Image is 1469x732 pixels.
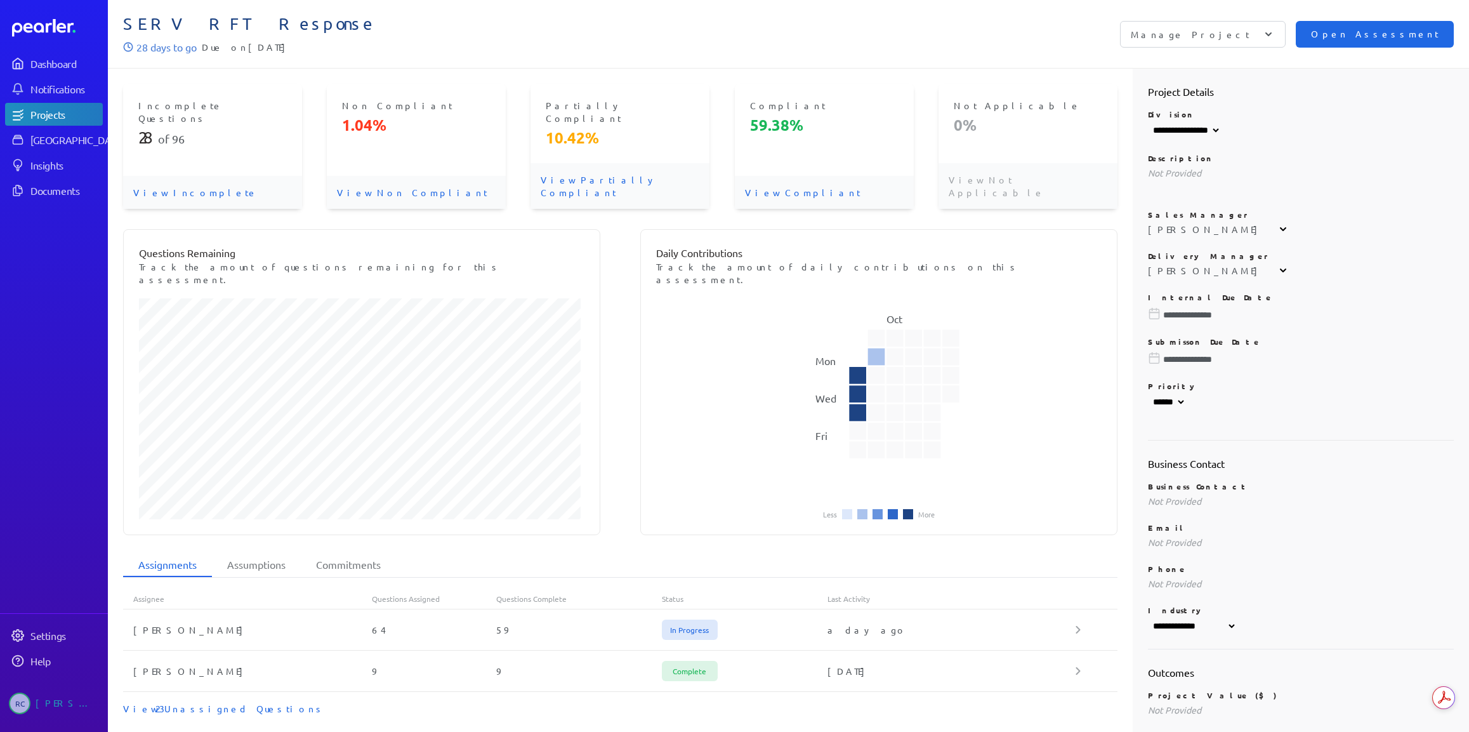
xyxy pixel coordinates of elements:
p: 0% [954,115,1102,135]
p: Phone [1148,564,1454,574]
text: Oct [886,312,903,325]
text: Wed [815,392,836,404]
p: 59.38% [750,115,899,135]
input: Please choose a due date [1148,353,1454,366]
div: View 23 Unassigned Questions [123,702,1117,715]
div: Settings [30,629,102,642]
text: Fri [815,429,827,442]
p: Sales Manager [1148,210,1454,220]
p: Project Value ($) [1148,690,1454,700]
p: of [138,128,287,148]
a: [GEOGRAPHIC_DATA] [5,128,103,151]
div: [PERSON_NAME] [1148,264,1264,277]
div: [PERSON_NAME] [1148,223,1264,236]
a: RC[PERSON_NAME] [5,688,103,719]
a: Help [5,649,103,672]
span: Not Provided [1148,536,1201,548]
h2: Project Details [1148,84,1454,99]
p: Partially Compliant [546,99,694,124]
p: Submisson Due Date [1148,336,1454,347]
div: a day ago [827,623,1076,636]
div: [GEOGRAPHIC_DATA] [30,133,125,146]
a: Projects [5,103,103,126]
div: [DATE] [827,665,1076,677]
span: 28 [138,128,158,147]
p: Track the amount of daily contributions on this assessment. [656,260,1102,286]
span: Not Provided [1148,704,1201,715]
a: Notifications [5,77,103,100]
a: Dashboard [5,52,103,75]
div: 9 [496,665,662,677]
div: Documents [30,184,102,197]
a: Dashboard [12,19,103,37]
div: [PERSON_NAME] [123,665,372,677]
div: Projects [30,108,102,121]
p: Delivery Manager [1148,251,1454,261]
div: Insights [30,159,102,171]
p: View Incomplete [123,176,302,209]
div: 9 [372,665,496,677]
p: View Non Compliant [327,176,506,209]
li: More [918,510,935,518]
span: Open Assessment [1311,27,1439,41]
h2: Business Contact [1148,456,1454,471]
p: 10.42% [546,128,694,148]
input: Please choose a due date [1148,309,1454,321]
div: 64 [372,623,496,636]
li: Commitments [301,553,396,577]
p: Compliant [750,99,899,112]
li: Less [823,510,837,518]
span: Not Provided [1148,578,1201,589]
p: Email [1148,522,1454,533]
h2: Outcomes [1148,665,1454,680]
p: Internal Due Date [1148,292,1454,302]
p: Daily Contributions [656,245,1102,260]
div: 59 [496,623,662,636]
p: Division [1148,109,1454,119]
span: In Progress [662,620,718,640]
li: Assignments [123,553,212,577]
a: Settings [5,624,103,647]
div: Questions Complete [496,594,662,604]
p: Business Contact [1148,481,1454,491]
div: Help [30,655,102,667]
p: Manage Project [1131,28,1249,41]
p: Industry [1148,605,1454,615]
p: View Partially Compliant [530,163,709,209]
div: Status [662,594,827,604]
span: Not Provided [1148,167,1201,178]
p: Non Compliant [342,99,491,112]
p: Track the amount of questions remaining for this assessment. [139,260,584,286]
p: Questions Remaining [139,245,584,260]
p: 28 days to go [136,39,197,55]
p: View Not Applicable [939,163,1117,209]
span: Due on [DATE] [202,39,292,55]
div: Assignee [123,594,372,604]
div: Last Activity [827,594,1076,604]
p: 1.04% [342,115,491,135]
div: [PERSON_NAME] [123,623,372,636]
p: View Compliant [735,176,914,209]
li: Assumptions [212,553,301,577]
span: Robert Craig [9,693,30,714]
a: Documents [5,179,103,202]
span: SERV RFT Response [123,14,789,34]
div: Notifications [30,83,102,95]
span: Complete [662,661,718,681]
p: Not Applicable [954,99,1102,112]
div: [PERSON_NAME] [36,693,99,714]
span: Not Provided [1148,495,1201,507]
span: 96 [172,132,185,145]
p: Priority [1148,381,1454,391]
a: Insights [5,154,103,176]
div: Dashboard [30,57,102,70]
button: Open Assessment [1296,21,1454,48]
div: Questions Assigned [372,594,496,604]
p: Incomplete Questions [138,99,287,124]
text: Mon [815,354,836,367]
p: Description [1148,153,1454,163]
